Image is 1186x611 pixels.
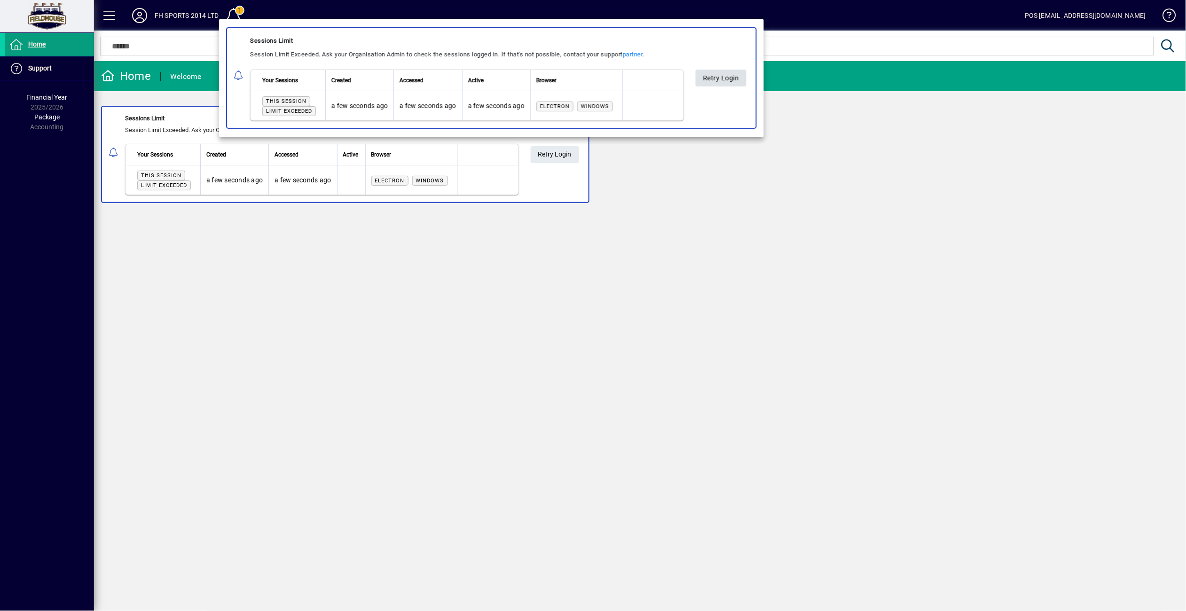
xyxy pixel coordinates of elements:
span: This session [266,98,306,104]
td: a few seconds ago [325,91,393,120]
span: Limit exceeded [266,108,312,114]
div: Session Limit Exceeded. Ask your Organisation Admin to check the sessions logged in. If that's no... [250,49,684,60]
span: Created [331,75,351,86]
div: Sessions Limit [250,35,684,47]
span: Retry Login [703,70,739,86]
td: a few seconds ago [393,91,462,120]
span: Active [468,75,484,86]
span: Browser [536,75,557,86]
span: Your Sessions [262,75,298,86]
td: a few seconds ago [462,91,530,120]
span: Accessed [400,75,424,86]
app-alert-notification-menu-item: Sessions Limit [219,27,764,129]
span: Electron [540,103,570,110]
span: Windows [581,103,609,110]
a: partner [623,51,643,58]
button: Retry Login [696,70,747,86]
